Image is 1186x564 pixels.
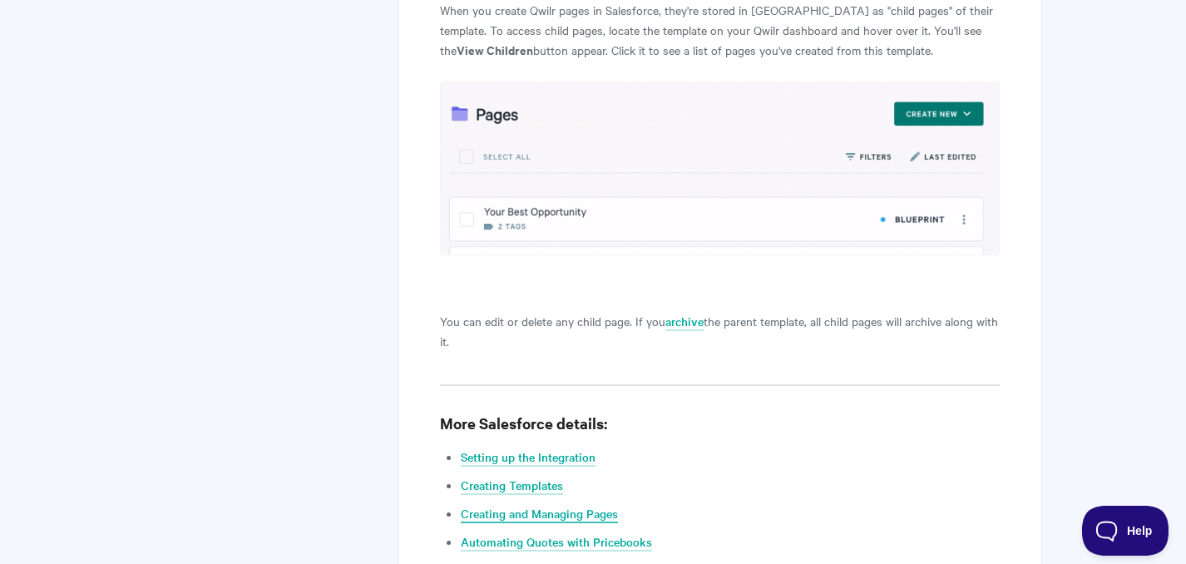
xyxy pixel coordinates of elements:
a: Creating Templates [461,477,563,495]
a: Creating and Managing Pages [461,505,618,523]
iframe: Toggle Customer Support [1082,506,1169,556]
a: Setting up the Integration [461,448,595,467]
a: archive [665,313,704,331]
strong: More Salesforce details: [440,413,607,433]
a: Automating Quotes with Pricebooks [461,533,652,552]
strong: View Children [457,41,533,58]
p: You can edit or delete any child page. If you the parent template, all child pages will archive a... [440,311,1000,351]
